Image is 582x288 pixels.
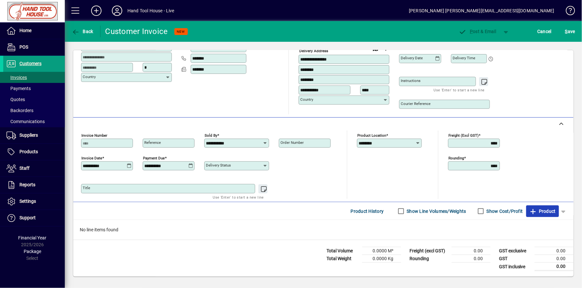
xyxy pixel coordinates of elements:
a: Reports [3,177,65,193]
a: Staff [3,160,65,177]
button: Post & Email [456,26,500,37]
a: View on map [370,43,381,54]
mat-label: Invoice number [81,133,107,138]
button: Save [564,26,577,37]
span: POS [19,44,28,50]
mat-label: Country [83,75,96,79]
mat-label: Rounding [448,156,464,160]
span: Suppliers [19,132,38,138]
mat-label: Freight (excl GST) [448,133,479,138]
mat-label: Country [300,97,313,102]
mat-label: Title [83,186,90,190]
a: Payments [3,83,65,94]
span: P [470,29,473,34]
td: 0.00 [535,247,574,255]
span: Staff [19,166,30,171]
mat-label: Payment due [143,156,165,160]
span: NEW [177,29,185,34]
mat-label: Delivery time [453,56,475,60]
span: Home [19,28,31,33]
a: Invoices [3,72,65,83]
a: Settings [3,193,65,210]
button: Profile [107,5,127,17]
span: Customers [19,61,42,66]
mat-label: Sold by [205,133,217,138]
a: Products [3,144,65,160]
mat-label: Order number [280,140,304,145]
span: ost & Email [459,29,496,34]
span: Product History [351,206,384,216]
span: Payments [6,86,31,91]
span: Products [19,149,38,154]
mat-hint: Use 'Enter' to start a new line [434,86,485,94]
span: ave [565,26,575,37]
td: Freight (excl GST) [406,247,452,255]
label: Show Cost/Profit [485,208,523,214]
a: Quotes [3,94,65,105]
a: Support [3,210,65,226]
div: Customer Invoice [105,26,168,37]
td: Total Volume [323,247,362,255]
a: Backorders [3,105,65,116]
a: POS [3,39,65,55]
td: 0.00 [452,247,491,255]
span: Package [24,249,41,254]
div: [PERSON_NAME] [PERSON_NAME][EMAIL_ADDRESS][DOMAIN_NAME] [409,6,554,16]
mat-label: Invoice date [81,156,102,160]
app-page-header-button: Back [65,26,101,37]
td: 0.00 [535,255,574,263]
a: Suppliers [3,127,65,144]
mat-hint: Use 'Enter' to start a new line [213,193,264,201]
button: Choose address [381,44,391,54]
td: Total Weight [323,255,362,263]
div: Hand Tool House - Live [127,6,174,16]
span: Financial Year [18,235,47,240]
a: Knowledge Base [561,1,574,22]
span: Product [529,206,556,216]
button: Cancel [536,26,553,37]
label: Show Line Volumes/Weights [406,208,466,214]
a: Communications [3,116,65,127]
td: Rounding [406,255,452,263]
mat-label: Delivery date [401,56,423,60]
span: Back [72,29,93,34]
button: Product History [348,205,386,217]
span: Cancel [538,26,552,37]
span: Invoices [6,75,27,80]
button: Add [86,5,107,17]
div: No line items found [73,220,574,240]
td: 0.00 [535,263,574,271]
a: Home [3,23,65,39]
span: Support [19,215,36,220]
span: S [565,29,568,34]
span: Reports [19,182,35,187]
mat-label: Reference [144,140,161,145]
td: GST inclusive [496,263,535,271]
mat-label: Courier Reference [401,101,431,106]
mat-label: Instructions [401,78,421,83]
button: Product [526,205,559,217]
td: GST exclusive [496,247,535,255]
mat-label: Delivery status [206,163,231,167]
span: Settings [19,199,36,204]
span: Communications [6,119,45,124]
mat-label: Product location [357,133,386,138]
td: 0.00 [452,255,491,263]
td: 0.0000 Kg [362,255,401,263]
button: Back [70,26,95,37]
td: GST [496,255,535,263]
span: Backorders [6,108,33,113]
td: 0.0000 M³ [362,247,401,255]
span: Quotes [6,97,25,102]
